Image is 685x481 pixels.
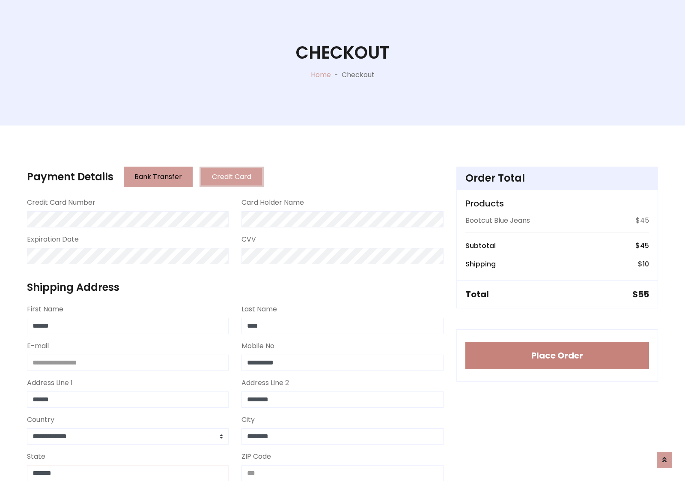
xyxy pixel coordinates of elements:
[27,281,444,294] h4: Shipping Address
[241,378,289,388] label: Address Line 2
[27,197,95,208] label: Credit Card Number
[241,341,274,351] label: Mobile No
[342,70,375,80] p: Checkout
[241,415,255,425] label: City
[241,234,256,245] label: CVV
[27,304,63,314] label: First Name
[296,42,389,63] h1: Checkout
[311,70,331,80] a: Home
[465,242,496,250] h6: Subtotal
[124,167,193,187] button: Bank Transfer
[200,167,264,187] button: Credit Card
[241,197,304,208] label: Card Holder Name
[636,215,649,226] p: $45
[465,260,496,268] h6: Shipping
[241,451,271,462] label: ZIP Code
[632,289,649,299] h5: $
[640,241,649,251] span: 45
[635,242,649,250] h6: $
[465,198,649,209] h5: Products
[465,342,649,369] button: Place Order
[27,341,49,351] label: E-mail
[465,289,489,299] h5: Total
[27,234,79,245] label: Expiration Date
[638,260,649,268] h6: $
[27,415,54,425] label: Country
[465,215,530,226] p: Bootcut Blue Jeans
[27,451,45,462] label: State
[638,288,649,300] span: 55
[27,171,113,183] h4: Payment Details
[465,172,649,185] h4: Order Total
[331,70,342,80] p: -
[241,304,277,314] label: Last Name
[27,378,73,388] label: Address Line 1
[643,259,649,269] span: 10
